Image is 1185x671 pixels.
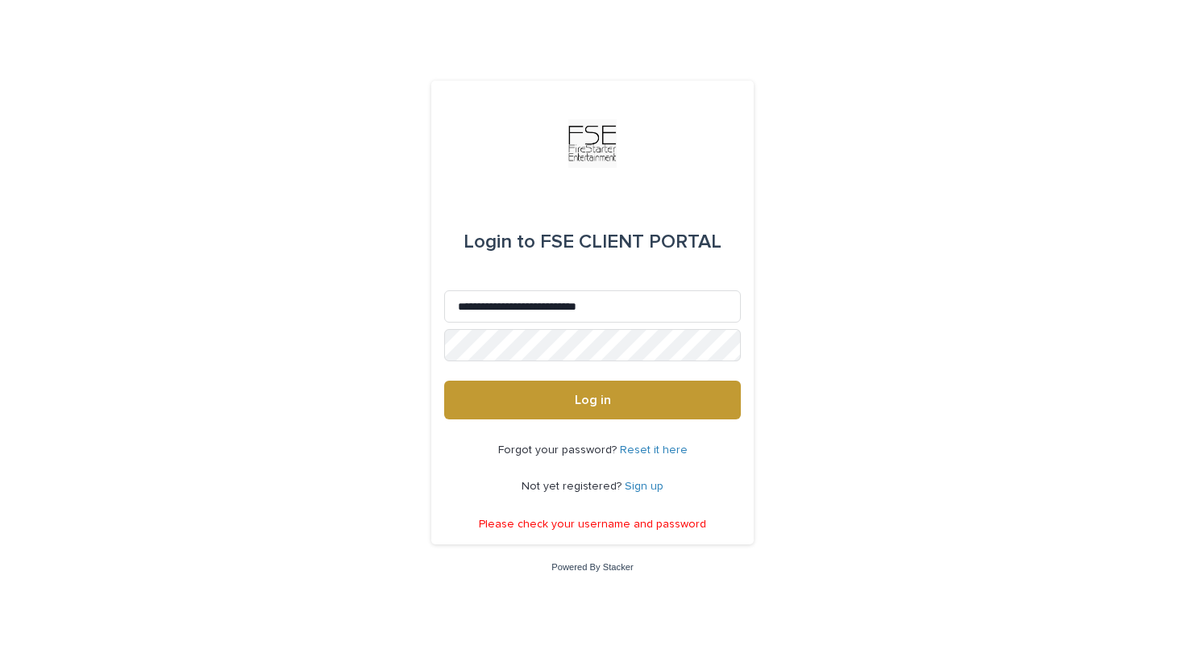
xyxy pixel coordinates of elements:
[464,232,535,252] span: Login to
[575,394,611,406] span: Log in
[464,219,721,265] div: FSE CLIENT PORTAL
[568,119,617,168] img: Km9EesSdRbS9ajqhBzyo
[620,444,688,456] a: Reset it here
[444,381,741,419] button: Log in
[479,518,706,531] p: Please check your username and password
[522,481,625,492] span: Not yet registered?
[551,562,633,572] a: Powered By Stacker
[625,481,663,492] a: Sign up
[498,444,620,456] span: Forgot your password?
